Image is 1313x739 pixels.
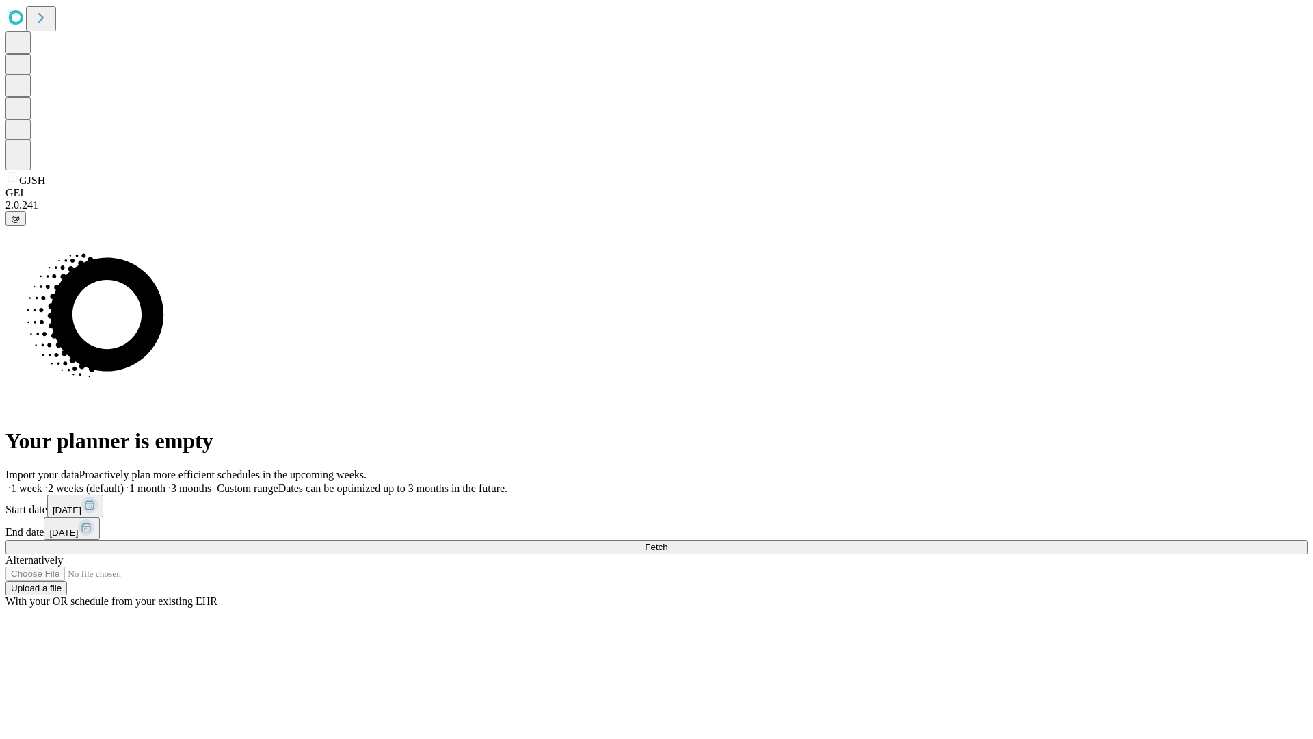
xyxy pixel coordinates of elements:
span: GJSH [19,174,45,186]
button: @ [5,211,26,226]
div: End date [5,517,1308,540]
button: Upload a file [5,581,67,595]
div: GEI [5,187,1308,199]
button: Fetch [5,540,1308,554]
span: 2 weeks (default) [48,482,124,494]
button: [DATE] [44,517,100,540]
span: [DATE] [49,528,78,538]
span: 3 months [171,482,211,494]
div: 2.0.241 [5,199,1308,211]
span: Proactively plan more efficient schedules in the upcoming weeks. [79,469,367,480]
span: @ [11,213,21,224]
span: [DATE] [53,505,81,515]
span: Dates can be optimized up to 3 months in the future. [278,482,507,494]
button: [DATE] [47,495,103,517]
span: Import your data [5,469,79,480]
span: Fetch [645,542,667,552]
span: With your OR schedule from your existing EHR [5,595,217,607]
span: 1 month [129,482,165,494]
div: Start date [5,495,1308,517]
span: Custom range [217,482,278,494]
span: 1 week [11,482,42,494]
span: Alternatively [5,554,63,566]
h1: Your planner is empty [5,428,1308,454]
